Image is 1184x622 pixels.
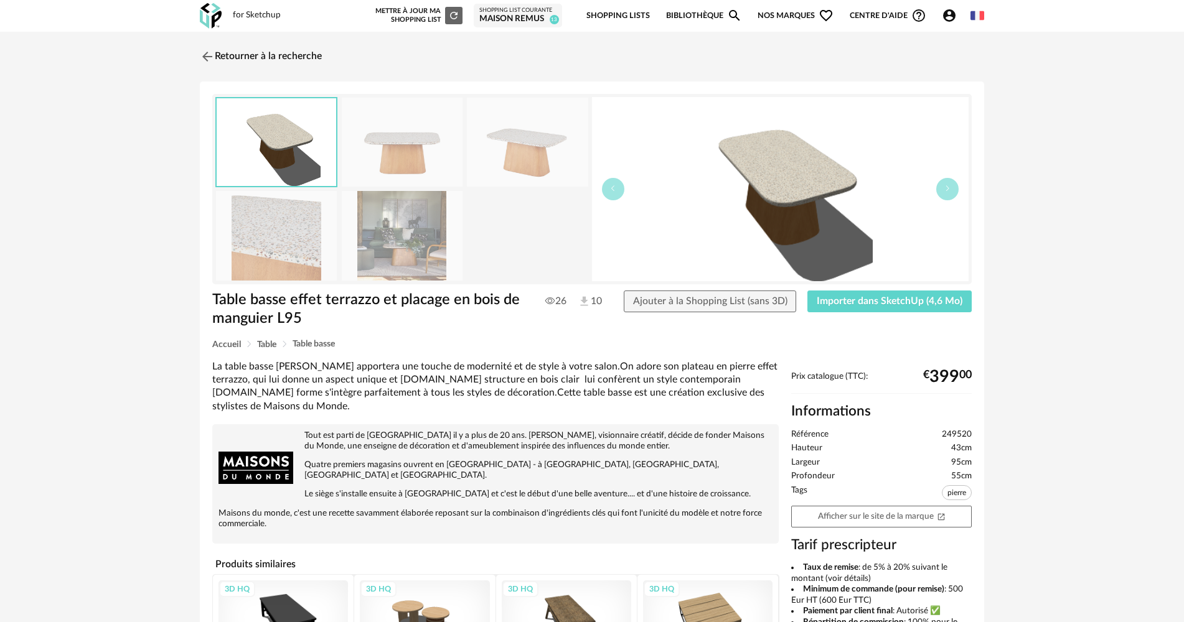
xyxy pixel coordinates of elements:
li: : Autorisé ✅ [791,606,972,617]
img: table-basse-effet-terrazzo-et-placage-en-bois-de-manguier-l95-1000-11-35-249520_4.jpg [467,98,588,187]
span: Ajouter à la Shopping List (sans 3D) [633,296,787,306]
span: Table basse [293,340,335,348]
p: Le siège s'installe ensuite à [GEOGRAPHIC_DATA] et c'est le début d'une belle aventure.... et d'u... [218,489,773,499]
span: Help Circle Outline icon [911,8,926,23]
span: Accueil [212,340,241,349]
img: table-basse-effet-terrazzo-et-placage-en-bois-de-manguier-l95-1000-11-35-249520_5.jpg [216,191,337,280]
a: Afficher sur le site de la marqueOpen In New icon [791,506,972,527]
img: thumbnail.png [217,98,336,186]
div: Mettre à jour ma Shopping List [373,7,463,24]
b: Paiement par client final [803,606,893,615]
img: svg+xml;base64,PHN2ZyB3aWR0aD0iMjQiIGhlaWdodD0iMjQiIHZpZXdCb3g9IjAgMCAyNCAyNCIgZmlsbD0ibm9uZSIgeG... [200,49,215,64]
span: 10 [578,295,601,309]
span: Importer dans SketchUp (4,6 Mo) [817,296,962,306]
img: fr [970,9,984,22]
div: Shopping List courante [479,7,557,14]
h1: Table basse effet terrazzo et placage en bois de manguier L95 [212,290,522,328]
h3: Tarif prescripteur [791,536,972,554]
div: maison remus [479,14,557,25]
div: € 00 [923,372,972,382]
h2: Informations [791,402,972,420]
img: thumbnail.png [592,97,969,281]
img: OXP [200,3,222,29]
div: Prix catalogue (TTC): [791,371,972,394]
span: Account Circle icon [942,8,957,23]
span: pierre [942,485,972,500]
h4: Produits similaires [212,555,779,573]
span: Magnify icon [727,8,742,23]
div: Breadcrumb [212,340,972,349]
a: Shopping List courante maison remus 13 [479,7,557,25]
span: 399 [929,372,959,382]
span: Account Circle icon [942,8,962,23]
span: Heart Outline icon [819,8,834,23]
span: 95cm [951,457,972,468]
span: 249520 [942,429,972,440]
b: Minimum de commande (pour remise) [803,585,944,593]
span: Hauteur [791,443,822,454]
img: table-basse-effet-terrazzo-et-placage-en-bois-de-manguier-l95-1000-11-35-249520_1.jpg [342,98,463,187]
div: 3D HQ [644,581,680,597]
div: 3D HQ [219,581,255,597]
p: Maisons du monde, c'est une recette savamment élaborée reposant sur la combinaison d'ingrédients ... [218,508,773,529]
span: 26 [545,295,566,307]
a: Retourner à la recherche [200,43,322,70]
div: 3D HQ [360,581,397,597]
span: 13 [550,15,559,24]
img: Téléchargements [578,295,591,308]
img: table-basse-effet-terrazzo-et-placage-en-bois-de-manguier-l95-1000-11-35-249520_2.jpg [342,191,463,280]
div: La table basse [PERSON_NAME] apportera une touche de modernité et de style à votre salon.On adore... [212,360,779,413]
div: 3D HQ [502,581,538,597]
span: 55cm [951,471,972,482]
p: Quatre premiers magasins ouvrent en [GEOGRAPHIC_DATA] - à [GEOGRAPHIC_DATA], [GEOGRAPHIC_DATA], [... [218,460,773,481]
span: Profondeur [791,471,835,482]
span: Référence [791,429,829,440]
button: Importer dans SketchUp (4,6 Mo) [807,290,972,313]
a: BibliothèqueMagnify icon [666,1,742,30]
span: 43cm [951,443,972,454]
span: Table [257,340,276,349]
img: brand logo [218,430,293,505]
span: Nos marques [758,1,834,30]
div: for Sketchup [233,10,281,21]
li: : 500 Eur HT (600 Eur TTC) [791,584,972,606]
li: : de 5% à 20% suivant le montant (voir détails) [791,562,972,584]
span: Tags [791,485,807,503]
b: Taux de remise [803,563,858,572]
span: Refresh icon [448,12,459,19]
a: Shopping Lists [586,1,650,30]
span: Open In New icon [937,511,946,520]
p: Tout est parti de [GEOGRAPHIC_DATA] il y a plus de 20 ans. [PERSON_NAME], visionnaire créatif, dé... [218,430,773,452]
span: Centre d'aideHelp Circle Outline icon [850,8,926,23]
span: Largeur [791,457,820,468]
button: Ajouter à la Shopping List (sans 3D) [624,290,797,313]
